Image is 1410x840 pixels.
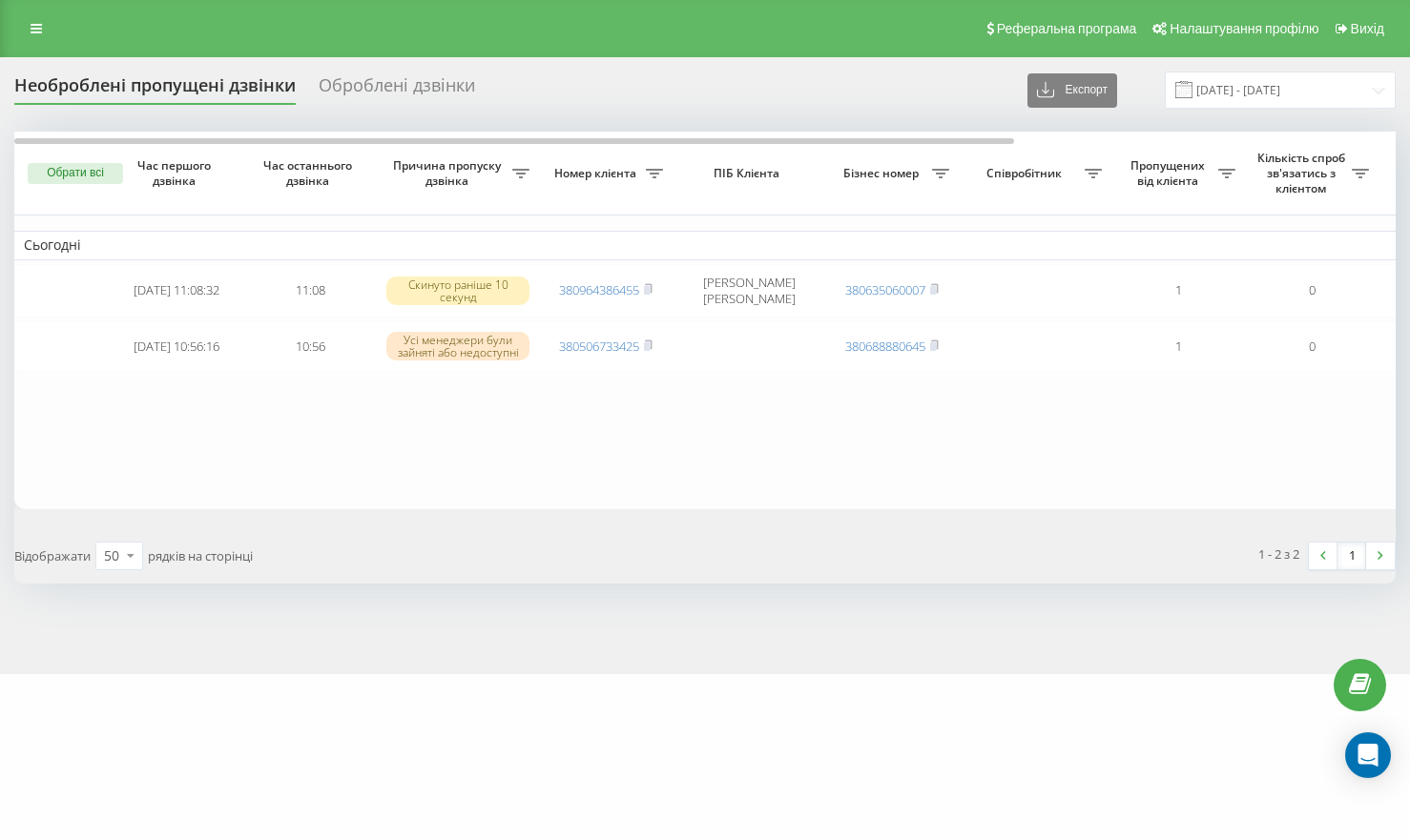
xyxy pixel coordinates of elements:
[28,163,123,184] button: Обрати всі
[1345,732,1391,778] div: Open Intercom Messenger
[997,21,1137,36] span: Реферальна програма
[673,264,825,318] td: [PERSON_NAME] [PERSON_NAME]
[125,158,228,188] span: Час першого дзвінка
[559,338,639,355] a: 380506733425
[243,321,377,372] td: 10:56
[1111,264,1245,318] td: 1
[835,166,932,181] span: Бізнес номер
[243,264,377,318] td: 11:08
[1245,321,1379,372] td: 0
[319,75,475,105] div: Оброблені дзвінки
[559,281,639,298] a: 380964386455
[148,547,253,564] span: рядків на сторінці
[110,264,243,318] td: [DATE] 11:08:32
[1121,158,1218,188] span: Пропущених від клієнта
[1027,73,1117,108] button: Експорт
[386,277,529,305] div: Скинуто раніше 10 секунд
[1170,21,1318,36] span: Налаштування профілю
[968,166,1085,181] span: Співробітник
[1258,544,1299,563] div: 1 - 2 з 2
[1254,151,1352,195] span: Кількість спроб зв'язатись з клієнтом
[259,158,362,188] span: Час останнього дзвінка
[104,546,119,565] div: 50
[1245,264,1379,318] td: 0
[110,321,243,372] td: [DATE] 10:56:16
[689,166,809,181] span: ПІБ Клієнта
[386,158,512,188] span: Причина пропуску дзвінка
[1111,321,1245,372] td: 1
[14,75,296,105] div: Необроблені пропущені дзвінки
[1351,21,1384,36] span: Вихід
[386,332,529,360] div: Усі менеджери були зайняті або недоступні
[1337,543,1366,569] a: 1
[845,338,925,355] a: 380688880645
[845,281,925,298] a: 380635060007
[549,166,646,181] span: Номер клієнта
[14,547,91,564] span: Відображати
